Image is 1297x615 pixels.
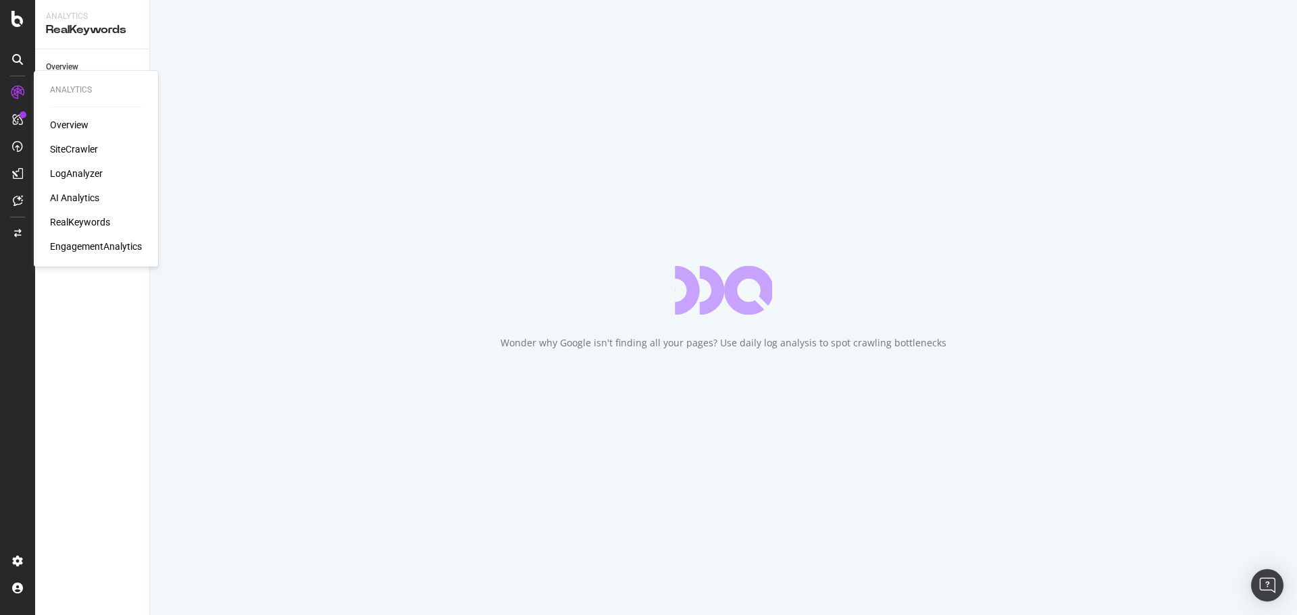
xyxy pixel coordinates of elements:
[50,142,98,156] a: SiteCrawler
[46,60,140,74] a: Overview
[50,167,103,180] a: LogAnalyzer
[46,22,138,38] div: RealKeywords
[50,240,142,253] a: EngagementAnalytics
[50,215,110,229] a: RealKeywords
[50,191,99,205] a: AI Analytics
[50,118,88,132] a: Overview
[46,11,138,22] div: Analytics
[46,60,78,74] div: Overview
[675,266,772,315] div: animation
[1251,569,1283,601] div: Open Intercom Messenger
[501,336,946,350] div: Wonder why Google isn't finding all your pages? Use daily log analysis to spot crawling bottlenecks
[50,84,142,96] div: Analytics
